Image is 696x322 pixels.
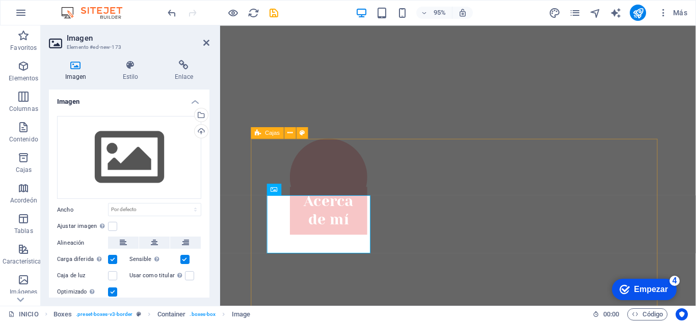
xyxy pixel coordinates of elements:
font: Imagen [57,98,79,105]
button: deshacer [166,7,178,19]
i: Páginas (Ctrl+Alt+S) [569,7,581,19]
button: Más [654,5,691,21]
button: generador de texto [609,7,622,19]
i: This element is a customizable preset [137,311,141,317]
font: Elemento #ed-new-173 [67,44,121,50]
font: Imagen [67,34,93,43]
button: recargar [247,7,259,19]
font: Tablas [14,227,33,235]
div: 1/4 [73,119,155,200]
button: ahorrar [267,7,280,19]
i: Al cambiar el tamaño, se ajusta automáticamente el nivel de zoom para adaptarse al dispositivo el... [458,8,467,17]
font: Más [673,9,687,17]
button: Haga clic aquí para salir del modo de vista previa y continuar editando [227,7,239,19]
i: Diseño (Ctrl+Alt+Y) [549,7,560,19]
button: páginas [569,7,581,19]
font: Imagen [65,73,87,80]
i: Recargar página [248,7,259,19]
span: . preset-boxes-v3-border [76,308,132,320]
font: Columnas [9,105,38,112]
font: Acordeón [10,197,37,204]
font: Estilo [123,73,139,80]
span: . boxes-box [190,308,216,320]
i: Navegador [590,7,601,19]
i: Undo: Add element (Ctrl+Z) [166,7,178,19]
span: Click to select. Double-click to edit [232,308,250,320]
font: Elementos [9,75,38,82]
i: Publicar [632,7,644,19]
font: Contenido [9,136,38,143]
button: publicar [630,5,646,21]
i: Guardar (Ctrl+S) [268,7,280,19]
font: Características [3,258,45,265]
button: Centrados en el usuario [676,308,688,320]
font: Optimizado [57,288,87,295]
nav: migaja de pan [53,308,250,320]
font: Cajas [265,129,280,136]
h6: Tiempo de sesión [593,308,620,320]
font: Favoritos [10,44,37,51]
span: Click to select. Double-click to edit [53,308,72,320]
font: 00:00 [603,310,619,318]
font: Imágenes [10,288,37,296]
div: Empezar Quedan 4 elementos, 20 % completado [5,5,70,26]
button: Código [627,308,667,320]
button: navegador [589,7,601,19]
font: Ancho [57,207,73,213]
button: diseño [548,7,560,19]
a: Haga clic para cancelar la selección. Haga doble clic para abrir Páginas. [8,308,39,320]
font: Caja de luz [57,272,86,279]
font: Empezar [27,11,61,20]
font: Ajustar imagen [57,223,97,229]
font: Cajas [16,166,32,173]
img: Logotipo del editor [59,7,135,19]
font: Código [643,310,663,318]
button: 95% [416,7,452,19]
font: 95% [434,9,446,16]
div: Seleccione archivos del administrador de archivos, fotos de archivo o cargue archivo(s) [57,116,201,199]
font: Carga diferida [57,256,94,262]
span: Click to select. Double-click to edit [157,308,186,320]
font: 4 [66,3,70,11]
i: Escritor de IA [610,7,622,19]
font: Alineación [57,240,84,246]
font: INICIO [19,310,39,318]
font: Usar como titular [129,272,175,279]
font: Enlace [175,73,194,80]
font: Sensible [129,256,152,262]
